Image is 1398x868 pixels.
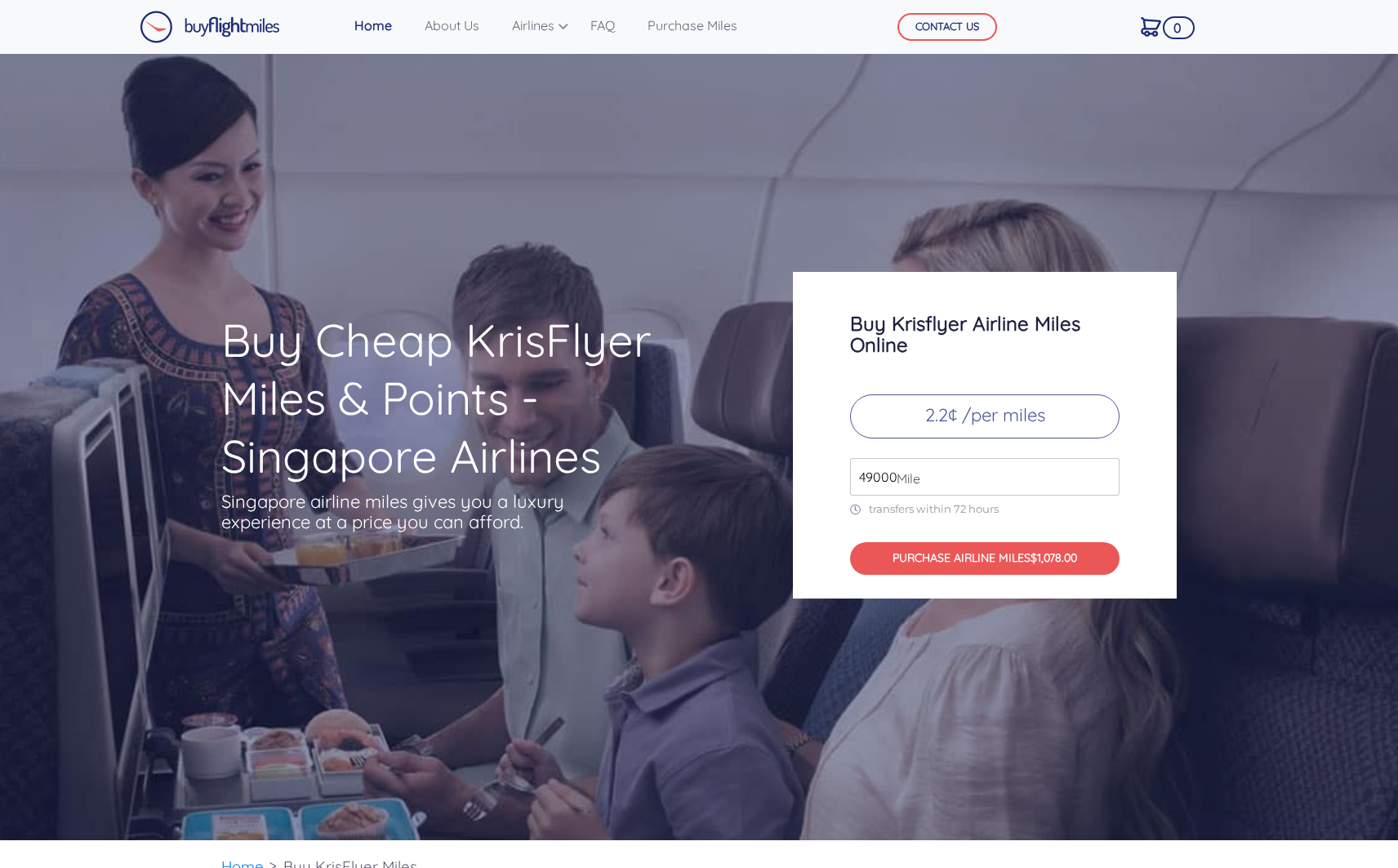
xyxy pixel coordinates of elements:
span: Mile [888,469,920,488]
a: Purchase Miles [641,9,744,42]
p: Singapore airline miles gives you a luxury experience at a price you can afford. [221,492,589,532]
img: Cart [1141,17,1161,37]
button: PURCHASE AIRLINE MILES$1,078.00 [850,542,1120,576]
a: FAQ [584,9,621,42]
img: Buy Flight Miles Logo [140,11,280,43]
button: CONTACT US [897,13,997,41]
p: 2.2¢ /per miles [850,394,1120,438]
a: 0 [1134,9,1168,43]
span: 0 [1163,16,1195,39]
h1: Buy Cheap KrisFlyer Miles & Points - Singapore Airlines [221,311,729,485]
a: About Us [418,9,486,42]
h3: Buy Krisflyer Airline Miles Online [850,313,1120,355]
a: Buy Flight Miles Logo [140,7,280,47]
span: $1,078.00 [1031,550,1077,565]
p: transfers within 72 hours [850,502,1120,516]
a: Home [348,9,398,42]
a: Airlines [505,9,564,42]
